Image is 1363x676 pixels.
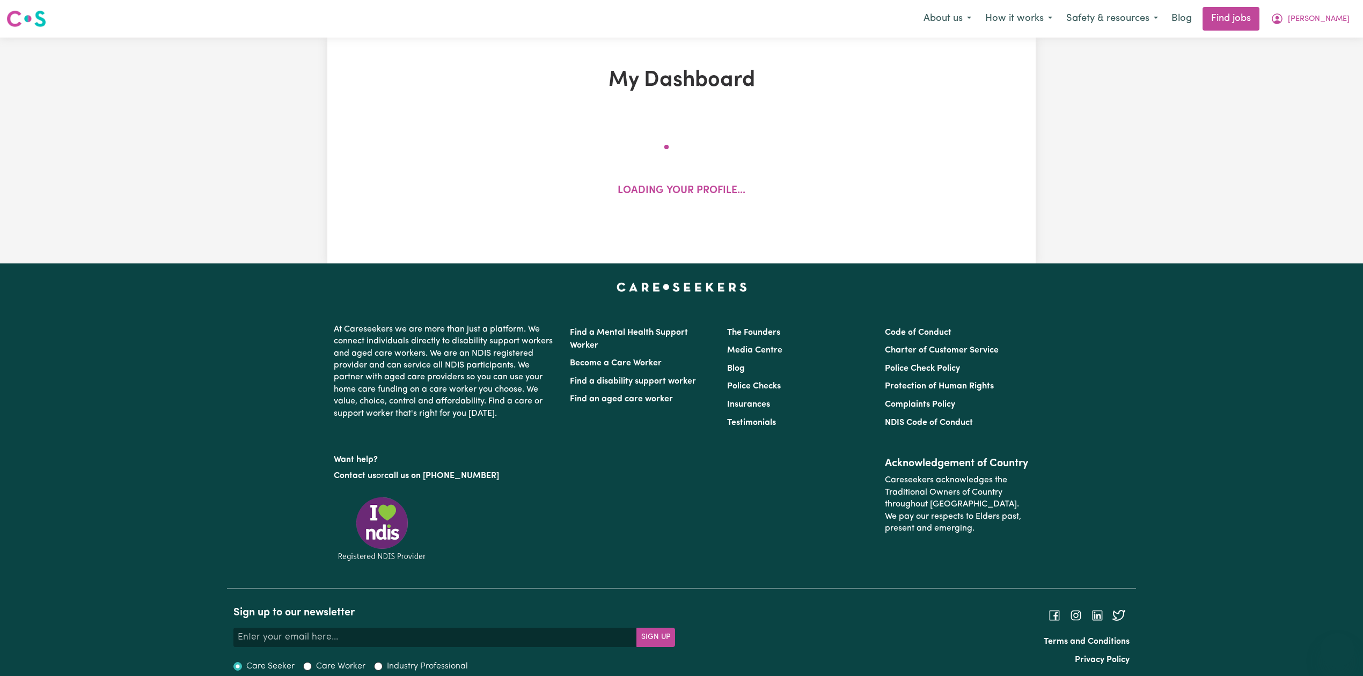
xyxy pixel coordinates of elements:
a: Blog [1165,7,1198,31]
h1: My Dashboard [452,68,911,93]
a: Find a disability support worker [570,377,696,386]
a: Careseekers home page [617,283,747,291]
a: Testimonials [727,418,776,427]
span: [PERSON_NAME] [1288,13,1350,25]
label: Care Worker [316,660,365,673]
label: Care Seeker [246,660,295,673]
a: The Founders [727,328,780,337]
a: Blog [727,364,745,373]
img: Registered NDIS provider [334,495,430,562]
a: Charter of Customer Service [885,346,999,355]
button: Subscribe [636,628,675,647]
label: Industry Professional [387,660,468,673]
a: Contact us [334,472,376,480]
a: Follow Careseekers on Twitter [1112,611,1125,620]
h2: Sign up to our newsletter [233,606,675,619]
button: How it works [978,8,1059,30]
a: Become a Care Worker [570,359,662,368]
a: Police Check Policy [885,364,960,373]
a: Complaints Policy [885,400,955,409]
p: Loading your profile... [618,183,745,199]
a: Find a Mental Health Support Worker [570,328,688,350]
h2: Acknowledgement of Country [885,457,1029,470]
a: Careseekers logo [6,6,46,31]
a: Protection of Human Rights [885,382,994,391]
a: Find an aged care worker [570,395,673,403]
a: Media Centre [727,346,782,355]
p: Want help? [334,450,557,466]
a: Police Checks [727,382,781,391]
p: or [334,466,557,486]
input: Enter your email here... [233,628,637,647]
a: Insurances [727,400,770,409]
img: Careseekers logo [6,9,46,28]
iframe: Button to launch messaging window [1320,633,1354,667]
a: Follow Careseekers on Facebook [1048,611,1061,620]
p: At Careseekers we are more than just a platform. We connect individuals directly to disability su... [334,319,557,424]
a: NDIS Code of Conduct [885,418,973,427]
button: My Account [1264,8,1357,30]
a: Code of Conduct [885,328,951,337]
a: Privacy Policy [1075,656,1130,664]
button: About us [917,8,978,30]
a: Find jobs [1203,7,1259,31]
a: Follow Careseekers on LinkedIn [1091,611,1104,620]
a: Follow Careseekers on Instagram [1069,611,1082,620]
p: Careseekers acknowledges the Traditional Owners of Country throughout [GEOGRAPHIC_DATA]. We pay o... [885,470,1029,539]
a: call us on [PHONE_NUMBER] [384,472,499,480]
a: Terms and Conditions [1044,637,1130,646]
button: Safety & resources [1059,8,1165,30]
